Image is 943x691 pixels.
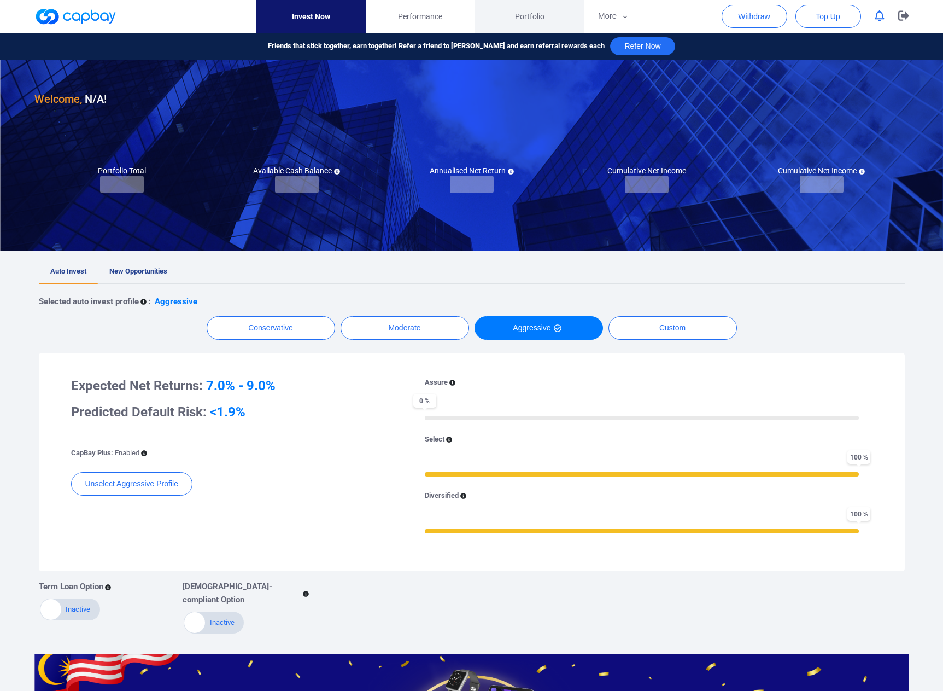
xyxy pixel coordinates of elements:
[155,295,197,308] p: Aggressive
[34,90,107,108] h3: N/A !
[71,403,395,421] h3: Predicted Default Risk:
[39,295,139,308] p: Selected auto invest profile
[109,267,167,275] span: New Opportunities
[722,5,787,28] button: Withdraw
[210,404,245,420] span: <1.9%
[34,92,82,106] span: Welcome,
[425,434,444,445] p: Select
[607,166,686,176] h5: Cumulative Net Income
[475,316,603,340] button: Aggressive
[71,377,395,394] h3: Expected Net Returns:
[430,166,514,176] h5: Annualised Net Return
[847,507,870,521] span: 100 %
[183,580,301,606] p: [DEMOGRAPHIC_DATA]-compliant Option
[515,10,544,22] span: Portfolio
[816,11,840,22] span: Top Up
[39,580,103,593] p: Term Loan Option
[795,5,861,28] button: Top Up
[268,40,605,52] span: Friends that stick together, earn together! Refer a friend to [PERSON_NAME] and earn referral rew...
[425,377,448,388] p: Assure
[610,37,675,55] button: Refer Now
[847,450,870,464] span: 100 %
[50,267,86,275] span: Auto Invest
[71,448,139,459] p: CapBay Plus:
[608,316,737,340] button: Custom
[398,10,442,22] span: Performance
[148,295,150,308] p: :
[341,316,469,340] button: Moderate
[425,490,459,502] p: Diversified
[206,378,276,393] span: 7.0% - 9.0%
[413,394,436,408] span: 0 %
[253,166,340,176] h5: Available Cash Balance
[71,472,192,496] button: Unselect Aggressive Profile
[207,316,335,340] button: Conservative
[115,449,139,457] span: Enabled
[98,166,146,176] h5: Portfolio Total
[778,166,865,176] h5: Cumulative Net Income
